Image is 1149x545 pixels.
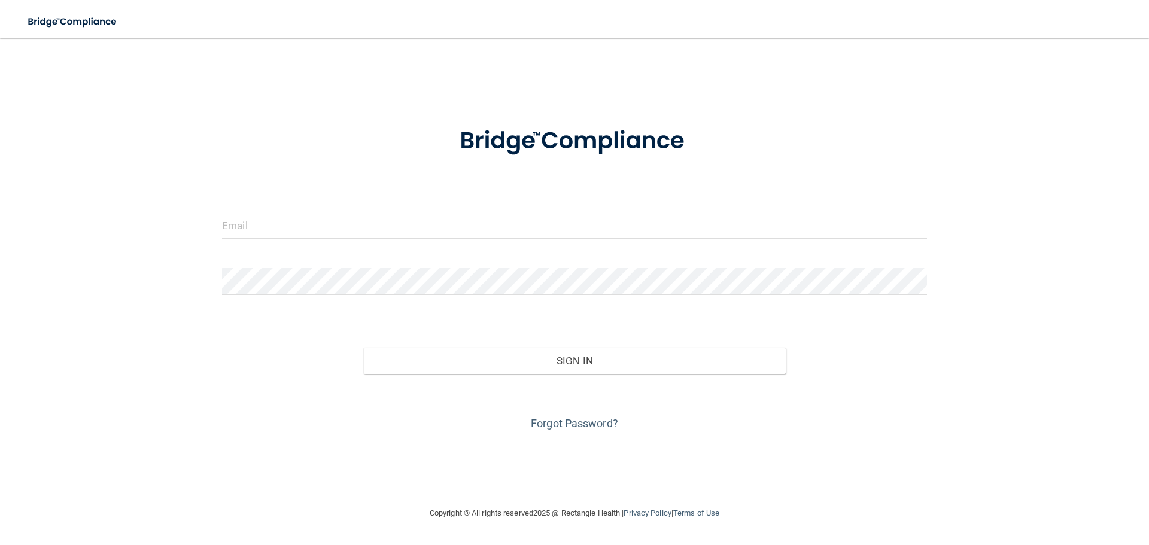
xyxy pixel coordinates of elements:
[356,494,793,532] div: Copyright © All rights reserved 2025 @ Rectangle Health | |
[363,348,786,374] button: Sign In
[222,212,927,239] input: Email
[624,509,671,517] a: Privacy Policy
[18,10,128,34] img: bridge_compliance_login_screen.278c3ca4.svg
[531,417,618,430] a: Forgot Password?
[673,509,719,517] a: Terms of Use
[435,110,714,172] img: bridge_compliance_login_screen.278c3ca4.svg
